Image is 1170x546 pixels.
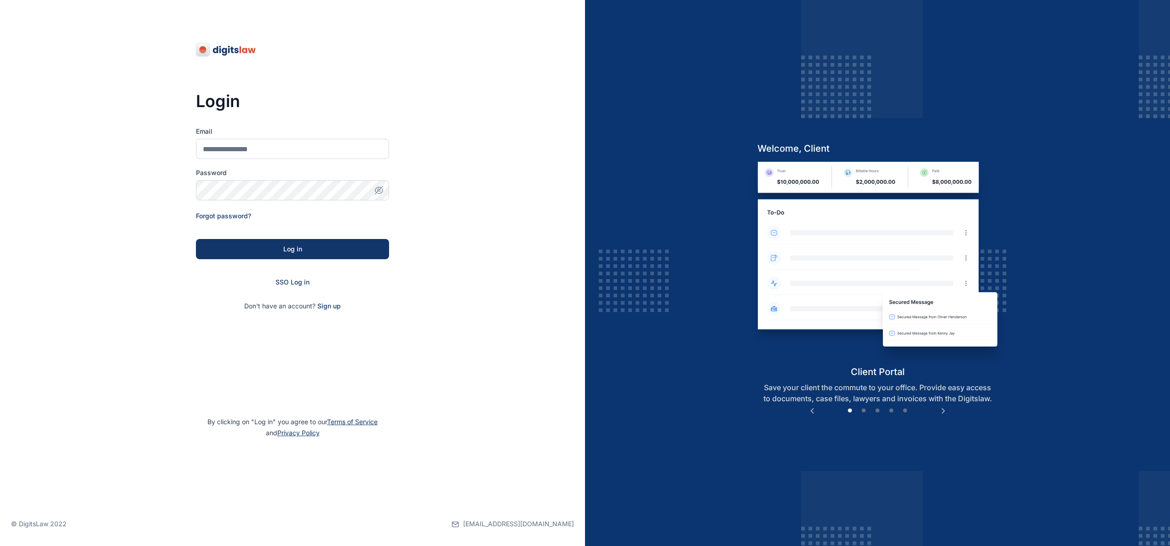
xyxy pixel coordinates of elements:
button: 1 [845,406,855,415]
label: Password [196,168,389,177]
a: Sign up [317,302,341,310]
button: Previous [808,406,817,415]
p: Don't have an account? [196,301,389,311]
div: Log in [211,245,374,254]
h5: client portal [750,365,1005,378]
button: 2 [859,406,868,415]
a: [EMAIL_ADDRESS][DOMAIN_NAME] [452,502,574,546]
p: Save your client the commute to your office. Provide easy access to documents, case files, lawyer... [750,382,1005,404]
a: Forgot password? [196,212,251,220]
button: 5 [900,406,910,415]
h5: welcome, client [750,142,1005,155]
span: [EMAIL_ADDRESS][DOMAIN_NAME] [463,519,574,529]
button: Log in [196,239,389,259]
a: SSO Log in [275,278,310,286]
img: digitslaw-logo [196,42,257,57]
button: 3 [873,406,882,415]
a: Terms of Service [327,418,378,426]
label: Email [196,127,389,136]
span: Sign up [317,301,341,311]
p: By clicking on "Log in" you agree to our [11,416,574,438]
h3: Login [196,92,389,110]
span: and [266,429,320,437]
button: 4 [887,406,896,415]
img: client-portal [750,162,1005,365]
a: Privacy Policy [277,429,320,437]
p: © DigitsLaw 2022 [11,519,67,529]
button: Next [939,406,948,415]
